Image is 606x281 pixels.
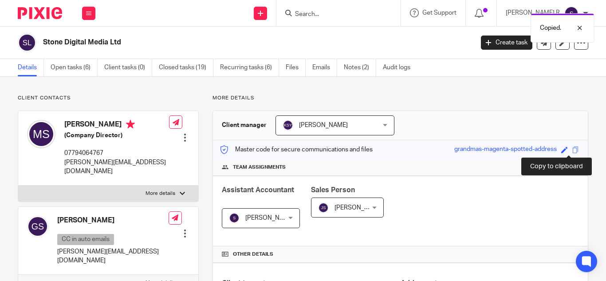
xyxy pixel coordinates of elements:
[286,59,306,76] a: Files
[233,164,286,171] span: Team assignments
[334,205,383,211] span: [PERSON_NAME]
[299,122,348,128] span: [PERSON_NAME]
[220,59,279,76] a: Recurring tasks (6)
[146,190,175,197] p: More details
[18,95,199,102] p: Client contacts
[27,216,48,237] img: svg%3E
[222,186,294,194] span: Assistant Accountant
[27,120,55,148] img: svg%3E
[57,234,114,245] p: CC in auto emails
[543,24,564,32] p: Copied.
[64,131,169,140] h5: (Company Director)
[454,145,557,155] div: grandmas-magenta-spotted-address
[57,216,169,225] h4: [PERSON_NAME]
[64,158,169,176] p: [PERSON_NAME][EMAIL_ADDRESS][DOMAIN_NAME]
[18,7,62,19] img: Pixie
[481,36,532,50] a: Create task
[233,251,273,258] span: Other details
[312,59,337,76] a: Emails
[229,213,240,223] img: svg%3E
[564,6,578,20] img: svg%3E
[318,202,329,213] img: svg%3E
[64,120,169,131] h4: [PERSON_NAME]
[383,59,417,76] a: Audit logs
[43,38,383,47] h2: Stone Digital Media Ltd
[344,59,376,76] a: Notes (2)
[51,59,98,76] a: Open tasks (6)
[311,186,355,194] span: Sales Person
[104,59,152,76] a: Client tasks (0)
[294,11,374,19] input: Search
[222,121,267,130] h3: Client manager
[245,215,299,221] span: [PERSON_NAME] R
[212,95,588,102] p: More details
[159,59,213,76] a: Closed tasks (19)
[64,149,169,158] p: 07794064767
[57,247,169,265] p: [PERSON_NAME][EMAIL_ADDRESS][DOMAIN_NAME]
[18,59,44,76] a: Details
[220,145,373,154] p: Master code for secure communications and files
[283,120,293,131] img: svg%3E
[18,33,36,52] img: svg%3E
[126,120,135,129] i: Primary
